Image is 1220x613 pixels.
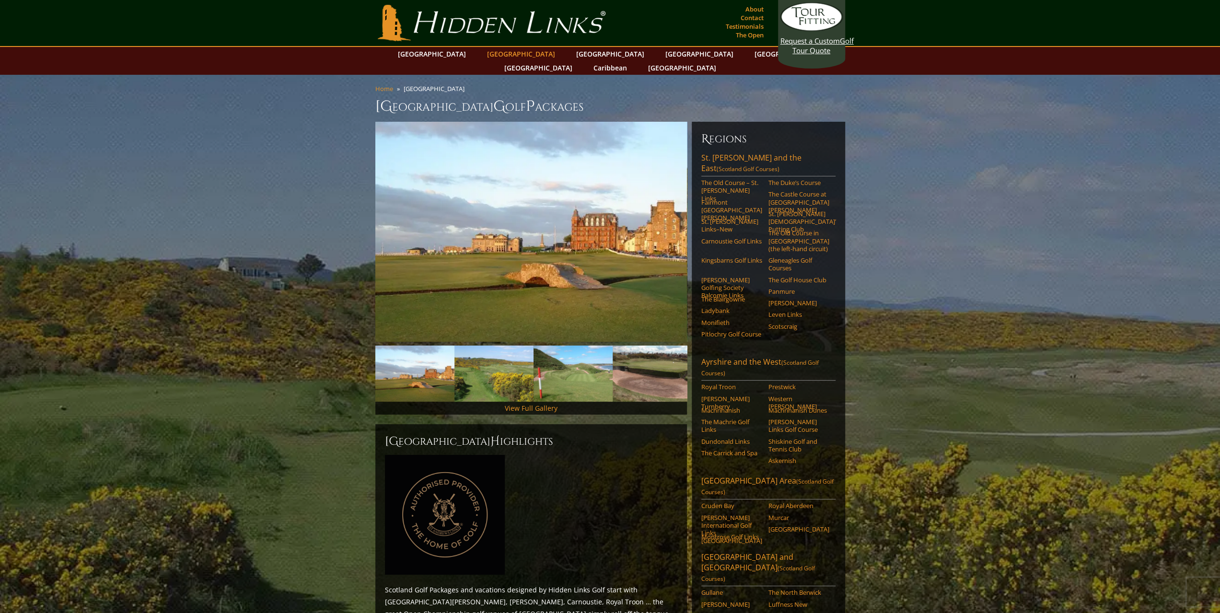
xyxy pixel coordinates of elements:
a: Askernish [768,457,829,464]
a: [GEOGRAPHIC_DATA] [500,61,577,75]
a: [PERSON_NAME] International Golf Links [GEOGRAPHIC_DATA] [701,514,762,545]
span: P [526,97,535,116]
a: Testimonials [723,20,766,33]
a: Shiskine Golf and Tennis Club [768,438,829,453]
a: Fairmont [GEOGRAPHIC_DATA][PERSON_NAME] [701,198,762,222]
a: The North Berwick [768,589,829,596]
a: The Open [733,28,766,42]
a: Machrihanish [701,406,762,414]
a: [GEOGRAPHIC_DATA] Area(Scotland Golf Courses) [701,475,836,499]
a: [GEOGRAPHIC_DATA] [571,47,649,61]
a: [GEOGRAPHIC_DATA] [393,47,471,61]
a: Gleneagles Golf Courses [768,256,829,272]
h6: Regions [701,131,836,147]
a: Machrihanish Dunes [768,406,829,414]
h2: [GEOGRAPHIC_DATA] ighlights [385,434,677,449]
a: [GEOGRAPHIC_DATA] [482,47,560,61]
a: Scotscraig [768,323,829,330]
a: Leven Links [768,311,829,318]
a: Ayrshire and the West(Scotland Golf Courses) [701,357,836,381]
a: Royal Aberdeen [768,502,829,509]
a: St. [PERSON_NAME] and the East(Scotland Golf Courses) [701,152,836,176]
a: The Blairgowrie [701,295,762,303]
span: H [490,434,500,449]
a: Murcar [768,514,829,521]
a: Request a CustomGolf Tour Quote [780,2,843,55]
a: Western [PERSON_NAME] [768,395,829,411]
a: The Carrick and Spa [701,449,762,457]
a: The Old Course in [GEOGRAPHIC_DATA] (the left-hand circuit) [768,229,829,253]
a: [PERSON_NAME] Turnberry [701,395,762,411]
a: The Golf House Club [768,276,829,284]
a: [GEOGRAPHIC_DATA] [768,525,829,533]
a: [PERSON_NAME] Links Golf Course [768,418,829,434]
span: (Scotland Golf Courses) [701,477,834,496]
a: Luffness New [768,601,829,608]
a: Royal Troon [701,383,762,391]
a: The Duke’s Course [768,179,829,186]
a: About [743,2,766,16]
a: Montrose Golf Links [701,533,762,541]
a: The Machrie Golf Links [701,418,762,434]
li: [GEOGRAPHIC_DATA] [404,84,468,93]
a: Contact [738,11,766,24]
a: [GEOGRAPHIC_DATA] [750,47,827,61]
h1: [GEOGRAPHIC_DATA] olf ackages [375,97,845,116]
a: Cruden Bay [701,502,762,509]
a: Gullane [701,589,762,596]
a: St. [PERSON_NAME] Links–New [701,218,762,233]
a: Carnoustie Golf Links [701,237,762,245]
a: The Old Course – St. [PERSON_NAME] Links [701,179,762,202]
a: [GEOGRAPHIC_DATA] [643,61,721,75]
a: Panmure [768,288,829,295]
a: Home [375,84,393,93]
span: (Scotland Golf Courses) [701,359,819,377]
a: Prestwick [768,383,829,391]
a: Ladybank [701,307,762,314]
a: St. [PERSON_NAME] [DEMOGRAPHIC_DATA]’ Putting Club [768,210,829,233]
span: G [493,97,505,116]
a: Kingsbarns Golf Links [701,256,762,264]
a: The Castle Course at [GEOGRAPHIC_DATA][PERSON_NAME] [768,190,829,214]
span: (Scotland Golf Courses) [701,564,815,583]
a: [PERSON_NAME] Golfing Society Balcomie Links [701,276,762,300]
a: [PERSON_NAME] [701,601,762,608]
a: [PERSON_NAME] [768,299,829,307]
a: [GEOGRAPHIC_DATA] and [GEOGRAPHIC_DATA](Scotland Golf Courses) [701,552,836,586]
a: [GEOGRAPHIC_DATA] [661,47,738,61]
a: Dundonald Links [701,438,762,445]
a: Monifieth [701,319,762,326]
a: Pitlochry Golf Course [701,330,762,338]
a: Caribbean [589,61,632,75]
span: (Scotland Golf Courses) [717,165,779,173]
a: View Full Gallery [505,404,558,413]
span: Request a Custom [780,36,840,46]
